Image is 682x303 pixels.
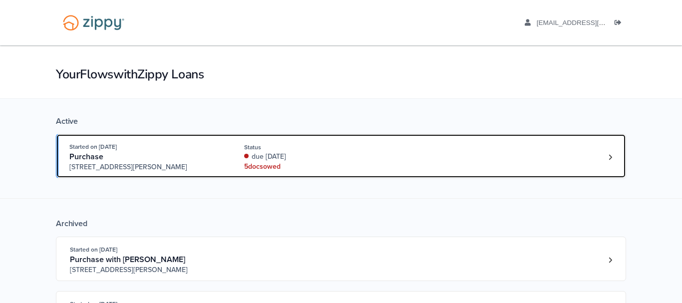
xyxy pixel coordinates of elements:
[244,162,377,172] div: 5 doc s owed
[56,219,626,229] div: Archived
[69,162,222,172] span: [STREET_ADDRESS][PERSON_NAME]
[603,253,618,268] a: Loan number 4215448
[70,255,185,265] span: Purchase with [PERSON_NAME]
[56,134,626,178] a: Open loan 4258806
[56,237,626,281] a: Open loan 4215448
[244,143,377,152] div: Status
[615,19,626,29] a: Log out
[525,19,651,29] a: edit profile
[603,150,618,165] a: Loan number 4258806
[56,10,131,35] img: Logo
[56,116,626,126] div: Active
[70,265,222,275] span: [STREET_ADDRESS][PERSON_NAME]
[70,246,117,253] span: Started on [DATE]
[69,143,117,150] span: Started on [DATE]
[56,66,626,83] h1: Your Flows with Zippy Loans
[537,19,651,26] span: ivangray44@yahoo.com
[244,152,377,162] div: due [DATE]
[69,152,103,162] span: Purchase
